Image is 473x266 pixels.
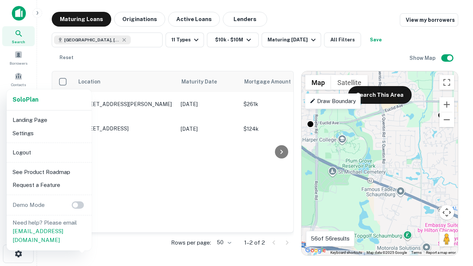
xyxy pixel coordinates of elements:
[10,178,89,192] li: Request a Feature
[10,127,89,140] li: Settings
[13,218,86,245] p: Need help? Please email
[10,166,89,179] li: See Product Roadmap
[13,228,63,243] a: [EMAIL_ADDRESS][DOMAIN_NAME]
[10,113,89,127] li: Landing Page
[436,183,473,219] iframe: Chat Widget
[10,201,48,209] p: Demo Mode
[13,96,38,103] strong: Solo Plan
[13,95,38,104] a: SoloPlan
[10,146,89,159] li: Logout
